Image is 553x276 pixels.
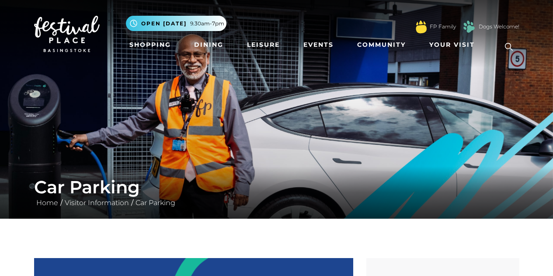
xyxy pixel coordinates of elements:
a: Home [34,199,60,207]
a: Car Parking [133,199,177,207]
img: Festival Place Logo [34,16,100,52]
a: Events [300,37,337,53]
span: Open [DATE] [141,20,187,28]
a: Dining [191,37,227,53]
a: Visitor Information [63,199,131,207]
a: Your Visit [426,37,483,53]
a: FP Family [430,23,456,31]
a: Community [354,37,409,53]
a: Shopping [126,37,174,53]
h1: Car Parking [34,177,519,198]
div: / / [28,177,526,208]
a: Leisure [243,37,283,53]
button: Open [DATE] 9.30am-7pm [126,16,226,31]
span: 9.30am-7pm [190,20,224,28]
span: Your Visit [429,40,475,49]
a: Dogs Welcome! [479,23,519,31]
